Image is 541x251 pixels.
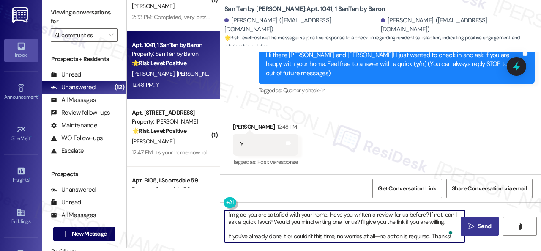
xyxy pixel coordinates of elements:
[177,70,219,77] span: [PERSON_NAME]
[51,70,81,79] div: Unread
[53,227,116,241] button: New Message
[224,5,385,14] b: San Tan by [PERSON_NAME]: Apt. 1041, 1 SanTan by Baron
[233,156,298,168] div: Tagged as:
[4,164,38,187] a: Insights •
[446,179,533,198] button: Share Conversation via email
[132,70,177,77] span: [PERSON_NAME]
[132,59,186,67] strong: 🌟 Risk Level: Positive
[51,134,103,143] div: WO Follow-ups
[12,7,30,23] img: ResiDesk Logo
[224,34,268,41] strong: 🌟 Risk Level: Positive
[51,108,110,117] div: Review follow-ups
[132,108,210,117] div: Apt. [STREET_ADDRESS]
[225,210,464,242] textarea: To enrich screen reader interactions, please activate Accessibility in Grammarly extension settings
[468,223,475,230] i: 
[51,211,96,220] div: All Messages
[4,205,38,228] a: Buildings
[132,185,210,194] div: Property: Scottsdale 59
[516,223,523,230] i: 
[266,51,521,78] div: Hi there [PERSON_NAME] and [PERSON_NAME]! I just wanted to check in and ask if you are happy with...
[275,122,297,131] div: 12:48 PM
[42,55,126,63] div: Prospects + Residents
[51,6,118,28] label: Viewing conversations for
[283,87,325,94] span: Quarterly check-in
[42,170,126,179] div: Prospects
[132,41,210,50] div: Apt. 1041, 1 SanTan by Baron
[4,39,38,62] a: Inbox
[132,149,206,156] div: 12:47 PM: Its your home now lol
[29,176,30,182] span: •
[109,32,113,39] i: 
[132,176,210,185] div: Apt. B105, 1 Scottsdale 59
[112,81,126,94] div: (12)
[132,127,186,135] strong: 🌟 Risk Level: Positive
[132,81,159,88] div: 12:48 PM: Y
[132,117,210,126] div: Property: [PERSON_NAME]
[51,198,81,207] div: Unread
[259,84,535,97] div: Tagged as:
[72,229,107,238] span: New Message
[452,184,527,193] span: Share Conversation via email
[233,122,298,134] div: [PERSON_NAME]
[51,83,96,92] div: Unanswered
[381,16,535,34] div: [PERSON_NAME]. ([EMAIL_ADDRESS][DOMAIN_NAME])
[55,28,104,42] input: All communities
[224,33,541,52] span: : The message is a positive response to a check-in regarding resident satisfaction, indicating po...
[257,158,298,165] span: Positive response
[132,138,174,145] span: [PERSON_NAME]
[51,96,96,105] div: All Messages
[51,121,97,130] div: Maintenance
[38,93,39,99] span: •
[378,184,436,193] span: Get Conversation Link
[461,217,499,236] button: Send
[51,185,96,194] div: Unanswered
[132,50,210,58] div: Property: San Tan by Baron
[224,16,379,34] div: [PERSON_NAME]. ([EMAIL_ADDRESS][DOMAIN_NAME])
[372,179,442,198] button: Get Conversation Link
[51,146,84,155] div: Escalate
[132,13,227,21] div: 2:33 PM: Completed, very professional.
[478,222,491,231] span: Send
[240,140,243,149] div: Y
[4,122,38,145] a: Site Visit •
[62,231,68,237] i: 
[132,2,174,10] span: [PERSON_NAME]
[30,134,32,140] span: •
